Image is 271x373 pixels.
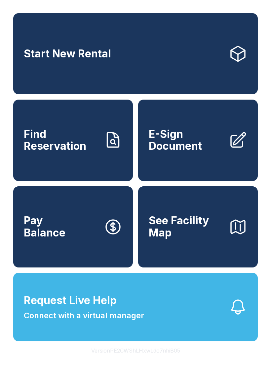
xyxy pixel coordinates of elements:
button: See Facility Map [138,186,258,267]
span: E-Sign Document [149,128,223,152]
span: Connect with a virtual manager [24,310,144,322]
a: PayBalance [13,186,133,267]
span: See Facility Map [149,215,223,239]
span: Request Live Help [24,293,117,308]
a: Start New Rental [13,13,258,94]
button: Request Live HelpConnect with a virtual manager [13,273,258,341]
a: Find Reservation [13,100,133,181]
span: Pay Balance [24,215,65,239]
a: E-Sign Document [138,100,258,181]
span: Find Reservation [24,128,98,152]
button: VersionPE2CWShLHxwLdo7nhiB05 [86,341,185,360]
span: Start New Rental [24,48,111,60]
